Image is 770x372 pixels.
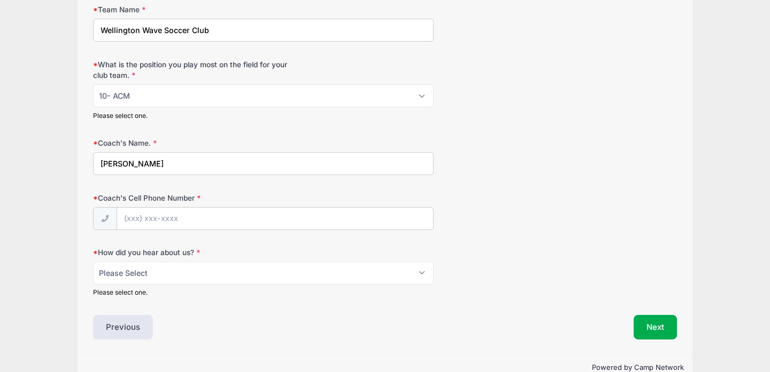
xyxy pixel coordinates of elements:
input: (xxx) xxx-xxxx [117,207,434,230]
button: Previous [93,315,153,339]
label: How did you hear about us? [93,247,288,258]
button: Next [634,315,677,339]
div: Please select one. [93,111,434,121]
label: Coach's Name. [93,138,288,148]
label: Team Name [93,4,288,15]
label: What is the position you play most on the field for your club team. [93,59,288,81]
div: Please select one. [93,288,434,297]
label: Coach's Cell Phone Number [93,193,288,203]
